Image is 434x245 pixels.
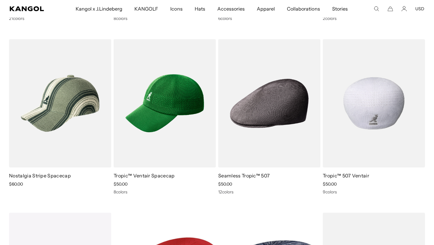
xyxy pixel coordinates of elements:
div: 12 colors [218,189,320,195]
a: Tropic™ Ventair Spacecap [114,173,175,179]
span: $50.00 [114,181,127,187]
img: Tropic™ Ventair Spacecap [114,39,216,168]
button: Cart [388,6,393,11]
img: Tropic™ 507 Ventair [323,39,425,168]
img: Seamless Tropic™ 507 [218,39,320,168]
span: $50.00 [323,181,337,187]
summary: Search here [374,6,379,11]
a: Account [401,6,407,11]
div: 2 colors [323,16,425,21]
div: 9 colors [323,189,425,195]
div: 8 colors [114,16,216,21]
a: Seamless Tropic™ 507 [218,173,270,179]
button: USD [415,6,424,11]
a: Nostalgia Stripe Spacecap [9,173,71,179]
div: 8 colors [114,189,216,195]
div: 6 colors [218,16,320,21]
a: Tropic™ 507 Ventair [323,173,369,179]
span: $50.00 [218,181,232,187]
span: $60.00 [9,181,23,187]
div: 21 colors [9,16,111,21]
img: Nostalgia Stripe Spacecap [9,39,111,168]
a: Kangol [10,6,49,11]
